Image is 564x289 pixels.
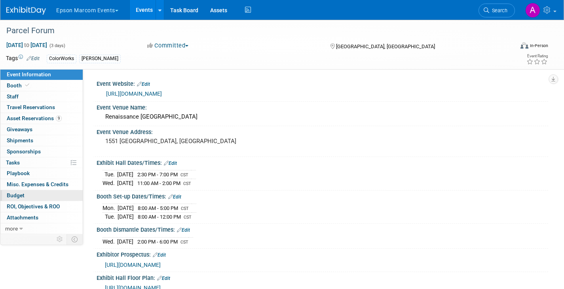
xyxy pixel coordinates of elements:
[5,225,18,232] span: more
[489,8,507,13] span: Search
[7,126,32,132] span: Giveaways
[117,179,133,187] td: [DATE]
[103,212,118,221] td: Tue.
[105,138,276,145] pre: 1551 [GEOGRAPHIC_DATA], [GEOGRAPHIC_DATA]
[27,56,40,61] a: Edit
[0,124,83,135] a: Giveaways
[103,204,118,213] td: Mon.
[0,212,83,223] a: Attachments
[105,262,161,268] a: [URL][DOMAIN_NAME]
[168,194,181,200] a: Edit
[0,135,83,146] a: Shipments
[7,137,33,144] span: Shipments
[103,170,117,179] td: Tue.
[0,190,83,201] a: Budget
[0,168,83,179] a: Playbook
[6,54,40,63] td: Tags
[0,201,83,212] a: ROI, Objectives & ROO
[49,43,65,48] span: (3 days)
[7,203,60,210] span: ROI, Objectives & ROO
[157,276,170,281] a: Edit
[97,157,548,167] div: Exhibit Hall Dates/Times:
[181,206,189,211] span: CST
[103,237,117,246] td: Wed.
[144,42,192,50] button: Committed
[479,4,515,17] a: Search
[103,111,542,123] div: Renaissance [GEOGRAPHIC_DATA]
[7,82,31,89] span: Booth
[177,227,190,233] a: Edit
[56,115,62,121] span: 9
[137,239,178,245] span: 2:00 PM - 6:00 PM
[0,80,83,91] a: Booth
[138,214,181,220] span: 8:00 AM - 12:00 PM
[97,191,548,201] div: Booth Set-up Dates/Times:
[137,172,178,178] span: 2:30 PM - 7:00 PM
[23,42,30,48] span: to
[526,54,548,58] div: Event Rating
[7,181,68,187] span: Misc. Expenses & Credits
[0,113,83,124] a: Asset Reservations9
[97,102,548,111] div: Event Venue Name:
[53,234,67,244] td: Personalize Event Tab Strip
[0,179,83,190] a: Misc. Expenses & Credits
[0,69,83,80] a: Event Information
[137,180,180,186] span: 11:00 AM - 2:00 PM
[106,91,162,97] a: [URL][DOMAIN_NAME]
[97,78,548,88] div: Event Website:
[6,7,46,15] img: ExhibitDay
[97,249,548,259] div: Exhibitor Prospectus:
[7,170,30,176] span: Playbook
[164,161,177,166] a: Edit
[97,224,548,234] div: Booth Dismantle Dates/Times:
[138,205,178,211] span: 8:00 AM - 5:00 PM
[0,102,83,113] a: Travel Reservations
[4,24,502,38] div: Parcel Forum
[7,214,38,221] span: Attachments
[137,81,150,87] a: Edit
[118,204,134,213] td: [DATE]
[117,170,133,179] td: [DATE]
[468,41,548,53] div: Event Format
[336,43,435,49] span: [GEOGRAPHIC_DATA], [GEOGRAPHIC_DATA]
[525,3,540,18] img: Alex Madrid
[180,172,188,178] span: CST
[25,83,29,87] i: Booth reservation complete
[103,179,117,187] td: Wed.
[7,115,62,121] span: Asset Reservations
[97,272,548,282] div: Exhibit Hall Floor Plan:
[0,223,83,234] a: more
[180,240,188,245] span: CST
[153,252,166,258] a: Edit
[520,42,528,49] img: Format-Inperson.png
[7,71,51,77] span: Event Information
[7,93,19,100] span: Staff
[67,234,83,244] td: Toggle Event Tabs
[118,212,134,221] td: [DATE]
[0,91,83,102] a: Staff
[6,159,20,166] span: Tasks
[97,126,548,136] div: Event Venue Address:
[7,148,41,155] span: Sponsorships
[7,104,55,110] span: Travel Reservations
[117,237,133,246] td: [DATE]
[79,55,121,63] div: [PERSON_NAME]
[47,55,76,63] div: ColorWorks
[6,42,47,49] span: [DATE] [DATE]
[7,192,25,198] span: Budget
[0,157,83,168] a: Tasks
[183,181,191,186] span: CST
[530,43,548,49] div: In-Person
[0,146,83,157] a: Sponsorships
[184,215,192,220] span: CST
